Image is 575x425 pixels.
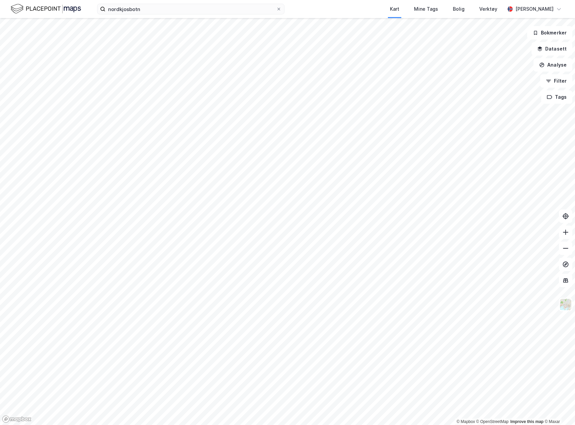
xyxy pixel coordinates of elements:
[457,419,475,424] a: Mapbox
[105,4,276,14] input: Søk på adresse, matrikkel, gårdeiere, leietakere eller personer
[541,90,572,104] button: Tags
[542,393,575,425] div: Kontrollprogram for chat
[515,5,554,13] div: [PERSON_NAME]
[510,419,544,424] a: Improve this map
[390,5,399,13] div: Kart
[414,5,438,13] div: Mine Tags
[540,74,572,88] button: Filter
[542,393,575,425] iframe: Chat Widget
[453,5,465,13] div: Bolig
[2,415,31,423] a: Mapbox homepage
[533,58,572,72] button: Analyse
[476,419,509,424] a: OpenStreetMap
[559,298,572,311] img: Z
[531,42,572,56] button: Datasett
[11,3,81,15] img: logo.f888ab2527a4732fd821a326f86c7f29.svg
[527,26,572,39] button: Bokmerker
[479,5,497,13] div: Verktøy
